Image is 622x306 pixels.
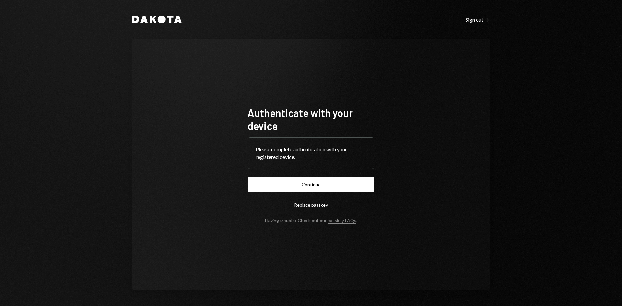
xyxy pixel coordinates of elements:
[466,16,490,23] a: Sign out
[248,177,374,192] button: Continue
[256,145,366,161] div: Please complete authentication with your registered device.
[265,218,357,223] div: Having trouble? Check out our .
[248,197,374,212] button: Replace passkey
[466,17,490,23] div: Sign out
[328,218,356,224] a: passkey FAQs
[248,106,374,132] h1: Authenticate with your device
